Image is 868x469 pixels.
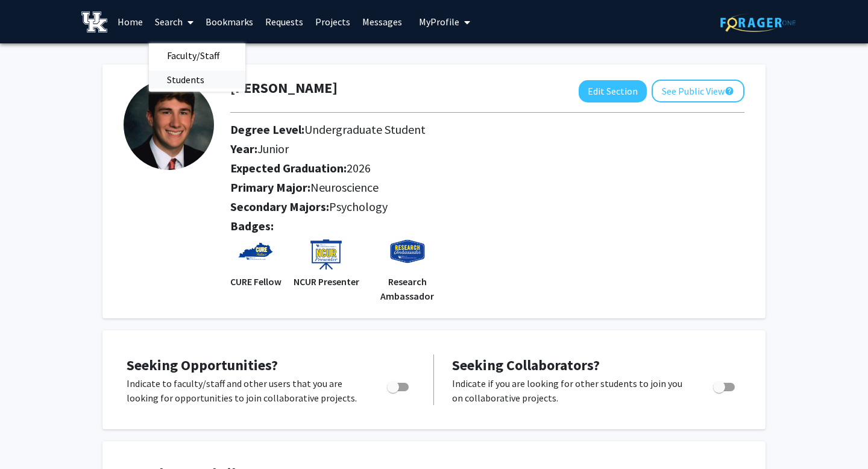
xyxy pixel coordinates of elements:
img: research_ambassador.png [389,238,426,274]
div: Toggle [708,376,741,394]
p: Research Ambassador [371,274,444,303]
p: Indicate if you are looking for other students to join you on collaborative projects. [452,376,690,405]
img: Profile Picture [124,80,214,170]
a: Projects [309,1,356,43]
h1: [PERSON_NAME] [230,80,338,97]
button: See Public View [652,80,744,102]
img: NCUR_presenter.png [308,238,344,274]
h2: Badges: [230,219,744,233]
a: Bookmarks [200,1,259,43]
p: NCUR Presenter [294,274,359,289]
span: Junior [257,141,289,156]
a: Home [112,1,149,43]
span: My Profile [419,16,459,28]
a: Students [149,71,245,89]
span: Seeking Collaborators? [452,356,600,374]
img: University of Kentucky Logo [81,11,107,33]
button: Edit Section [579,80,647,102]
h2: Degree Level: [230,122,661,137]
span: Seeking Opportunities? [127,356,278,374]
h2: Year: [230,142,661,156]
h2: Primary Major: [230,180,744,195]
a: Search [149,1,200,43]
mat-icon: help [725,84,734,98]
h2: Secondary Majors: [230,200,744,214]
span: Students [149,68,222,92]
span: Neuroscience [310,180,379,195]
img: ForagerOne Logo [720,13,796,32]
img: CURE_fellow.png [237,238,274,274]
iframe: Chat [9,415,51,460]
span: Faculty/Staff [149,43,237,68]
span: Undergraduate Student [304,122,426,137]
span: Psychology [329,199,388,214]
div: Toggle [382,376,415,394]
p: Indicate to faculty/staff and other users that you are looking for opportunities to join collabor... [127,376,364,405]
a: Messages [356,1,408,43]
h2: Expected Graduation: [230,161,661,175]
span: 2026 [347,160,371,175]
a: Requests [259,1,309,43]
p: CURE Fellow [230,274,281,289]
a: Faculty/Staff [149,46,245,65]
